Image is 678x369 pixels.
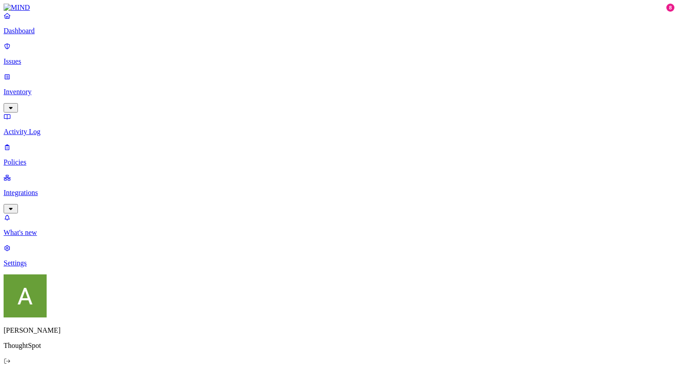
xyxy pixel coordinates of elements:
a: Activity Log [4,113,674,136]
p: Issues [4,57,674,65]
a: What's new [4,213,674,237]
p: Activity Log [4,128,674,136]
a: Issues [4,42,674,65]
img: MIND [4,4,30,12]
p: ThoughtSpot [4,342,674,350]
p: [PERSON_NAME] [4,326,674,334]
a: Inventory [4,73,674,111]
p: Policies [4,158,674,166]
a: Dashboard [4,12,674,35]
a: MIND [4,4,674,12]
div: 8 [666,4,674,12]
a: Settings [4,244,674,267]
a: Policies [4,143,674,166]
p: Inventory [4,88,674,96]
p: What's new [4,229,674,237]
p: Integrations [4,189,674,197]
p: Settings [4,259,674,267]
a: Integrations [4,174,674,212]
img: Alessio Faiella [4,274,47,317]
p: Dashboard [4,27,674,35]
